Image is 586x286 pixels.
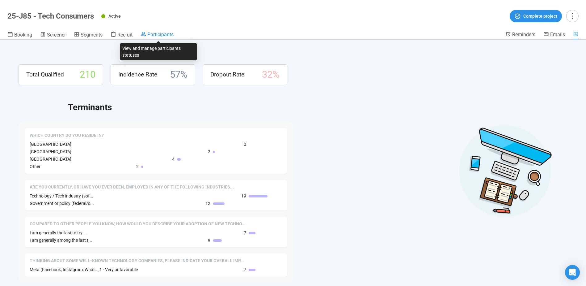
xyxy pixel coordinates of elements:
[30,164,40,169] span: Other
[244,229,246,236] span: 7
[136,163,139,170] span: 2
[550,32,565,37] span: Emails
[30,142,71,147] span: [GEOGRAPHIC_DATA]
[30,193,93,198] span: Technology / Tech industry (sof...
[565,265,580,280] div: Open Intercom Messenger
[568,12,576,20] span: more
[80,67,95,82] span: 210
[7,31,32,39] a: Booking
[208,148,210,155] span: 2
[30,258,244,264] span: Thinking about some well-known technology companies, please indicate your overall impression of e...
[47,32,66,38] span: Screener
[108,14,121,19] span: Active
[30,157,71,162] span: [GEOGRAPHIC_DATA]
[262,67,280,82] span: 32 %
[111,31,133,39] a: Recruit
[172,156,175,162] span: 4
[543,31,565,39] a: Emails
[40,31,66,39] a: Screener
[7,12,94,20] h1: 25-J85 - Tech Consumers
[510,10,562,22] button: Complete project
[74,31,103,39] a: Segments
[141,31,174,39] a: Participants
[30,149,71,154] span: [GEOGRAPHIC_DATA]
[244,266,246,273] span: 7
[68,101,567,114] h2: Terminants
[14,32,32,38] span: Booking
[30,184,234,190] span: Are you currently, or have you ever been, employed in any of the following industries?
[512,32,535,37] span: Reminders
[30,132,104,139] span: Which country do you reside in?
[241,193,246,199] span: 19
[170,67,188,82] span: 57 %
[30,267,138,272] span: Meta (Facebook, Instagram, What... , 1 - Very unfavorable
[205,200,210,207] span: 12
[117,32,133,38] span: Recruit
[566,10,579,22] button: more
[118,70,157,79] span: Incidence Rate
[210,70,244,79] span: Dropout Rate
[26,70,64,79] span: Total Qualified
[459,124,552,218] img: Desktop work notes
[147,32,174,37] span: Participants
[208,237,210,244] span: 9
[30,238,92,243] span: I am generally among the last t...
[30,201,94,206] span: Government or policy (federal/s...
[505,31,535,39] a: Reminders
[523,13,557,19] span: Complete project
[30,221,246,227] span: Compared to other people you know, how would you describe your adoption of new technology products?
[30,230,87,235] span: I am generally the last to try ...
[244,141,246,148] span: 0
[81,32,103,38] span: Segments
[120,43,197,60] div: View and manage participants statuses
